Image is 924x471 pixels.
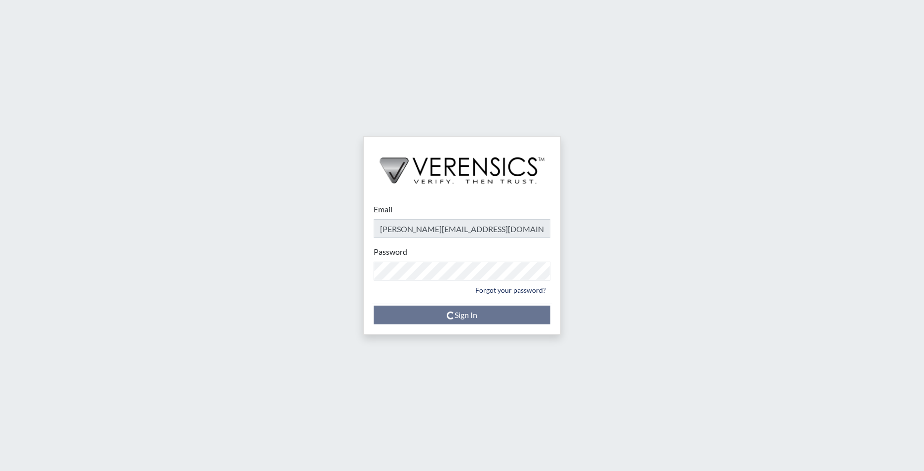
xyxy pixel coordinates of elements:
img: logo-wide-black.2aad4157.png [364,137,560,194]
a: Forgot your password? [471,282,550,298]
label: Email [374,203,392,215]
label: Password [374,246,407,258]
input: Email [374,219,550,238]
button: Sign In [374,306,550,324]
